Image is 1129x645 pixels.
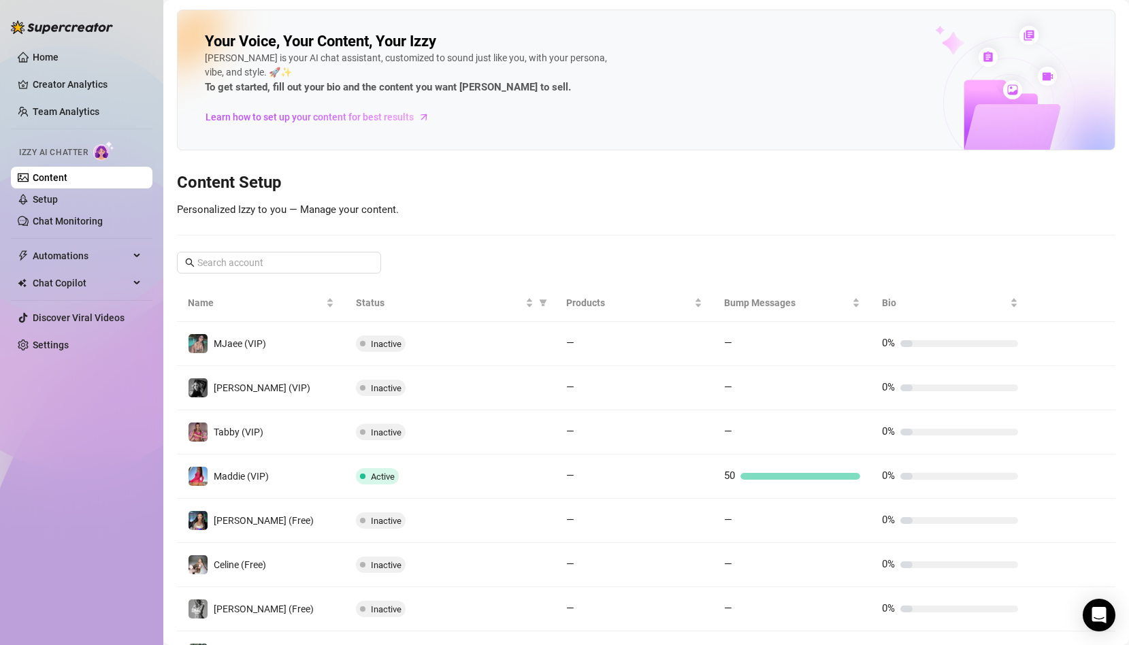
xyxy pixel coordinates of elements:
[205,106,440,128] a: Learn how to set up your content for best results
[724,381,732,393] span: —
[214,559,266,570] span: Celine (Free)
[18,278,27,288] img: Chat Copilot
[205,32,436,51] h2: Your Voice, Your Content, Your Izzy
[724,295,849,310] span: Bump Messages
[904,11,1115,150] img: ai-chatter-content-library-cLFOSyPT.png
[189,555,208,574] img: Celine (Free)
[214,427,263,437] span: Tabby (VIP)
[177,284,345,322] th: Name
[566,295,691,310] span: Products
[417,110,431,124] span: arrow-right
[19,146,88,159] span: Izzy AI Chatter
[882,425,895,437] span: 0%
[33,216,103,227] a: Chat Monitoring
[189,511,208,530] img: Maddie (Free)
[33,106,99,117] a: Team Analytics
[713,284,871,322] th: Bump Messages
[214,382,310,393] span: [PERSON_NAME] (VIP)
[555,284,713,322] th: Products
[214,338,266,349] span: MJaee (VIP)
[882,514,895,526] span: 0%
[18,250,29,261] span: thunderbolt
[882,337,895,349] span: 0%
[566,425,574,437] span: —
[205,81,571,93] strong: To get started, fill out your bio and the content you want [PERSON_NAME] to sell.
[566,514,574,526] span: —
[566,337,574,349] span: —
[882,381,895,393] span: 0%
[371,516,402,526] span: Inactive
[371,560,402,570] span: Inactive
[371,383,402,393] span: Inactive
[205,51,613,96] div: [PERSON_NAME] is your AI chat assistant, customized to sound just like you, with your persona, vi...
[33,73,142,95] a: Creator Analytics
[93,141,114,161] img: AI Chatter
[724,514,732,526] span: —
[189,334,208,353] img: MJaee (VIP)
[177,172,1115,194] h3: Content Setup
[566,558,574,570] span: —
[539,299,547,307] span: filter
[33,194,58,205] a: Setup
[1083,599,1115,631] div: Open Intercom Messenger
[185,258,195,267] span: search
[33,312,125,323] a: Discover Viral Videos
[189,378,208,397] img: Kennedy (VIP)
[356,295,523,310] span: Status
[197,255,362,270] input: Search account
[371,472,395,482] span: Active
[177,203,399,216] span: Personalized Izzy to you — Manage your content.
[33,52,59,63] a: Home
[33,340,69,350] a: Settings
[724,337,732,349] span: —
[214,471,269,482] span: Maddie (VIP)
[214,515,314,526] span: [PERSON_NAME] (Free)
[371,604,402,614] span: Inactive
[11,20,113,34] img: logo-BBDzfeDw.svg
[724,558,732,570] span: —
[536,293,550,313] span: filter
[189,423,208,442] img: Tabby (VIP)
[189,599,208,618] img: Kennedy (Free)
[371,339,402,349] span: Inactive
[189,467,208,486] img: Maddie (VIP)
[33,245,129,267] span: Automations
[566,469,574,482] span: —
[214,603,314,614] span: [PERSON_NAME] (Free)
[882,558,895,570] span: 0%
[724,469,735,482] span: 50
[33,272,129,294] span: Chat Copilot
[871,284,1029,322] th: Bio
[882,602,895,614] span: 0%
[724,602,732,614] span: —
[206,110,414,125] span: Learn how to set up your content for best results
[882,469,895,482] span: 0%
[566,602,574,614] span: —
[882,295,1007,310] span: Bio
[188,295,323,310] span: Name
[33,172,67,183] a: Content
[345,284,555,322] th: Status
[371,427,402,437] span: Inactive
[724,425,732,437] span: —
[566,381,574,393] span: —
